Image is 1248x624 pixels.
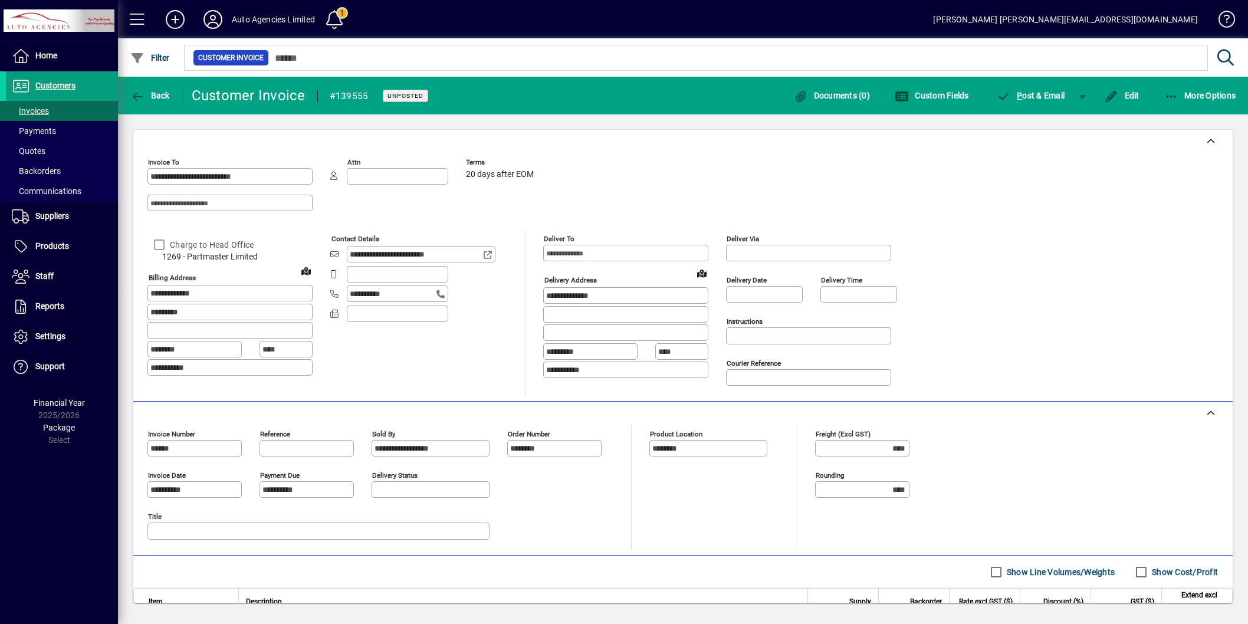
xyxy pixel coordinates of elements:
span: Description [246,595,282,608]
span: Payments [12,126,56,136]
span: GST ($) [1131,595,1154,608]
span: Customer Invoice [198,52,264,64]
span: 20 days after EOM [466,170,534,179]
span: ost & Email [997,91,1065,100]
span: Discount (%) [1043,595,1083,608]
span: Home [35,51,57,60]
label: Show Cost/Profit [1150,566,1218,578]
button: Edit [1101,85,1142,106]
span: Package [43,423,75,432]
span: Rate excl GST ($) [959,595,1013,608]
mat-label: Deliver To [544,235,574,243]
span: Support [35,362,65,371]
span: Documents (0) [793,91,870,100]
a: View on map [692,264,711,283]
app-page-header-button: Back [118,85,183,106]
mat-label: Title [148,513,162,521]
span: P [1017,91,1022,100]
a: Quotes [6,141,118,161]
span: Back [130,91,170,100]
span: Invoices [12,106,49,116]
div: Auto Agencies Limited [232,10,316,29]
span: Reports [35,301,64,311]
div: Customer Invoice [192,86,306,105]
a: Suppliers [6,202,118,231]
mat-label: Delivery date [727,276,767,284]
a: Knowledge Base [1210,2,1233,41]
span: Edit [1104,91,1139,100]
button: Documents (0) [790,85,873,106]
span: Customers [35,81,75,90]
div: #139555 [330,87,369,106]
span: Backorder [910,595,942,608]
span: Backorders [12,166,61,176]
span: Communications [12,186,81,196]
mat-label: Sold by [372,430,395,438]
span: Financial Year [34,398,85,408]
a: View on map [297,261,316,280]
mat-label: Instructions [727,317,763,326]
button: Post & Email [991,85,1071,106]
button: Custom Fields [892,85,972,106]
a: Communications [6,181,118,201]
span: Item [149,595,163,608]
mat-label: Invoice date [148,471,186,480]
mat-label: Reference [260,430,290,438]
a: Invoices [6,101,118,121]
span: 1269 - Partmaster Limited [147,251,313,263]
span: Staff [35,271,54,281]
mat-label: Rounding [816,471,844,480]
mat-label: Order number [508,430,550,438]
mat-label: Invoice number [148,430,195,438]
a: Settings [6,322,118,352]
span: Products [35,241,69,251]
a: Reports [6,292,118,321]
mat-label: Product location [650,430,702,438]
a: Home [6,41,118,71]
button: Add [156,9,194,30]
button: Back [127,85,173,106]
mat-label: Delivery status [372,471,418,480]
a: Staff [6,262,118,291]
button: Profile [194,9,232,30]
span: Extend excl GST ($) [1169,589,1217,615]
span: More Options [1164,91,1236,100]
a: Payments [6,121,118,141]
span: Unposted [387,92,423,100]
span: Terms [466,159,537,166]
a: Products [6,232,118,261]
span: Settings [35,331,65,341]
span: Supply [849,595,871,608]
mat-label: Attn [347,158,360,166]
mat-label: Payment due [260,471,300,480]
span: Filter [130,53,170,63]
button: Filter [127,47,173,68]
mat-label: Invoice To [148,158,179,166]
a: Support [6,352,118,382]
div: [PERSON_NAME] [PERSON_NAME][EMAIL_ADDRESS][DOMAIN_NAME] [933,10,1198,29]
span: Suppliers [35,211,69,221]
mat-label: Freight (excl GST) [816,430,871,438]
span: Custom Fields [895,91,969,100]
mat-label: Delivery time [821,276,862,284]
mat-label: Courier Reference [727,359,781,367]
a: Backorders [6,161,118,181]
mat-label: Deliver via [727,235,759,243]
label: Show Line Volumes/Weights [1004,566,1115,578]
span: Quotes [12,146,45,156]
button: More Options [1161,85,1239,106]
